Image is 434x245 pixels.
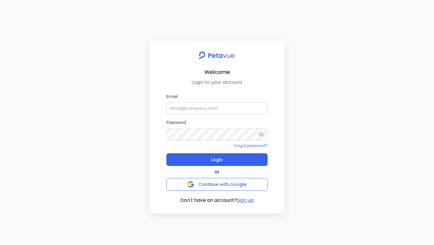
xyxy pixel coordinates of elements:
[154,79,280,86] p: Login to your account
[166,119,268,140] label: Password
[166,178,268,191] button: Continue with Google
[180,197,237,204] span: Don't have an account?
[154,68,280,76] h2: Welcome
[195,48,239,63] img: petavue logo
[199,181,247,187] span: Continue with Google
[166,102,268,114] input: Email
[234,143,268,148] a: Forgot password?
[211,155,223,164] span: Login
[166,153,268,166] button: Login
[237,197,254,204] button: Sign up
[215,168,220,176] span: or
[166,128,268,140] input: Password
[166,93,268,114] label: Email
